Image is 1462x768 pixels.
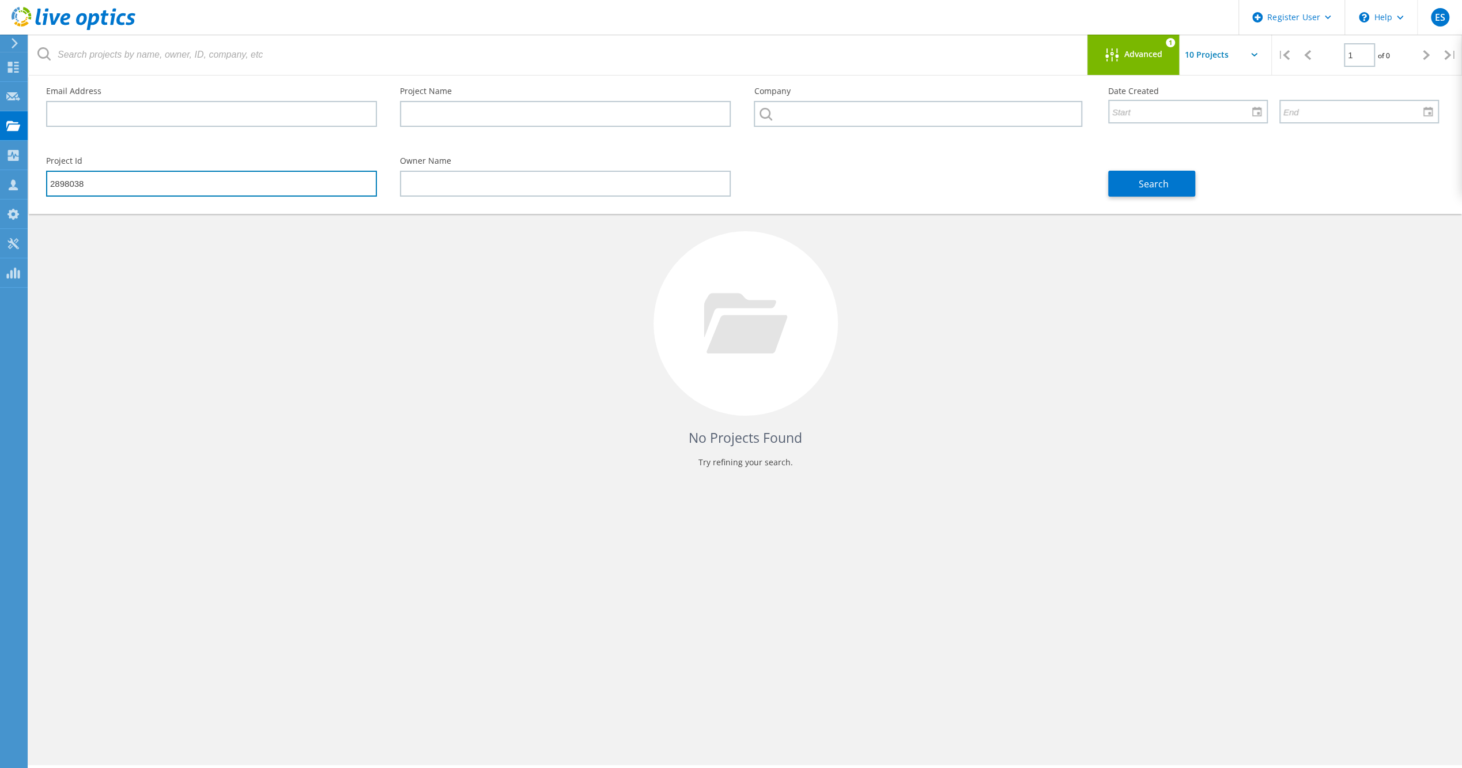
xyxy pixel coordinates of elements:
[12,24,135,32] a: Live Optics Dashboard
[754,87,1085,95] label: Company
[1378,51,1390,61] span: of 0
[1139,178,1169,190] span: Search
[400,157,731,165] label: Owner Name
[1272,35,1295,76] div: |
[1359,12,1369,22] svg: \n
[1108,87,1439,95] label: Date Created
[1108,171,1195,197] button: Search
[1434,13,1445,22] span: ES
[1109,100,1259,122] input: Start
[1124,50,1162,58] span: Advanced
[1438,35,1462,76] div: |
[46,157,377,165] label: Project Id
[400,87,731,95] label: Project Name
[52,453,1439,472] p: Try refining your search.
[46,87,377,95] label: Email Address
[1280,100,1430,122] input: End
[52,428,1439,447] h4: No Projects Found
[29,35,1088,75] input: Search projects by name, owner, ID, company, etc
